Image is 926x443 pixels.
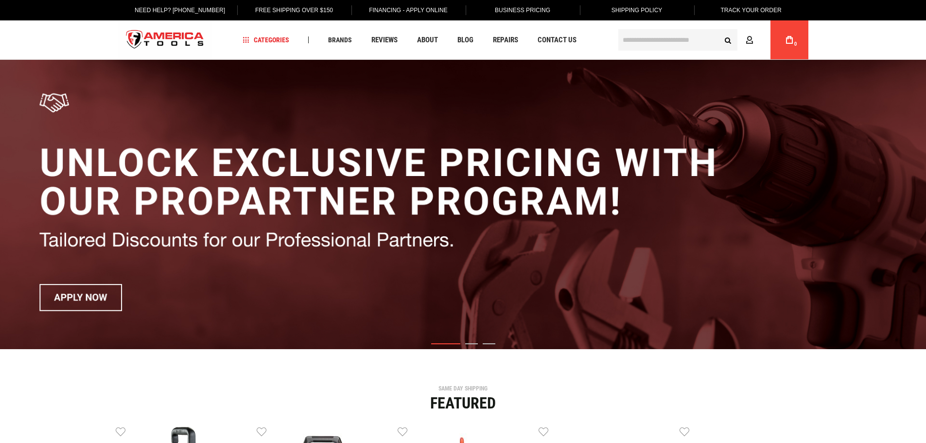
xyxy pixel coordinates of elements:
[116,386,811,391] div: SAME DAY SHIPPING
[493,36,518,44] span: Repairs
[118,22,212,58] a: store logo
[719,31,737,49] button: Search
[489,34,523,47] a: Repairs
[367,34,402,47] a: Reviews
[533,34,581,47] a: Contact Us
[116,395,811,411] div: Featured
[780,20,799,59] a: 0
[243,36,289,43] span: Categories
[328,36,352,43] span: Brands
[794,41,797,47] span: 0
[538,36,577,44] span: Contact Us
[118,22,212,58] img: America Tools
[453,34,478,47] a: Blog
[413,34,442,47] a: About
[324,34,356,47] a: Brands
[371,36,398,44] span: Reviews
[417,36,438,44] span: About
[238,34,294,47] a: Categories
[612,7,663,14] span: Shipping Policy
[457,36,473,44] span: Blog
